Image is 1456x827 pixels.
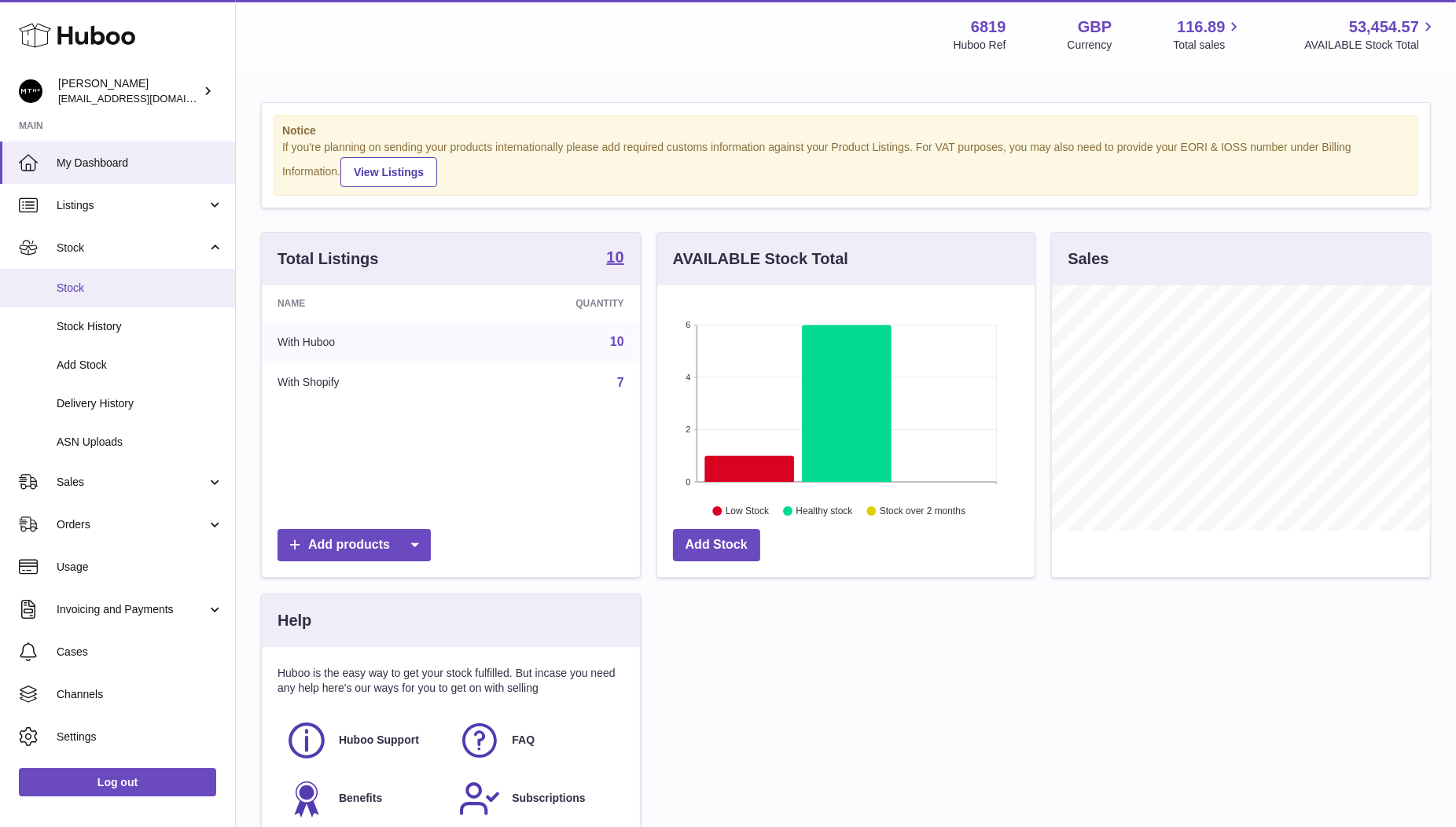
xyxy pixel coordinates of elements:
strong: 10 [606,249,623,265]
a: Huboo Support [285,719,443,762]
span: Subscriptions [512,791,585,806]
text: 6 [686,320,690,329]
span: Stock History [57,319,223,334]
span: My Dashboard [57,156,223,171]
span: Sales [57,475,207,490]
h3: Sales [1068,248,1109,270]
span: Huboo Support [339,733,419,748]
a: 53,454.57 AVAILABLE Stock Total [1304,17,1437,53]
span: FAQ [512,733,535,748]
span: Stock [57,281,223,296]
h3: AVAILABLE Stock Total [673,248,848,270]
text: Low Stock [726,505,770,516]
h3: Help [278,610,311,631]
span: 116.89 [1177,17,1225,38]
span: Invoicing and Payments [57,602,207,617]
img: amar@mthk.com [19,79,42,103]
a: Log out [19,768,216,796]
span: Benefits [339,791,382,806]
p: Huboo is the easy way to get your stock fulfilled. But incase you need any help here's our ways f... [278,666,624,696]
span: Cases [57,645,223,660]
span: Settings [57,730,223,744]
span: [EMAIL_ADDRESS][DOMAIN_NAME] [58,92,231,105]
span: Add Stock [57,358,223,373]
strong: GBP [1078,17,1112,38]
span: Total sales [1173,38,1243,53]
div: Currency [1068,38,1112,53]
a: FAQ [458,719,616,762]
span: AVAILABLE Stock Total [1304,38,1437,53]
a: Subscriptions [458,777,616,820]
a: Add products [278,529,431,561]
div: Huboo Ref [954,38,1006,53]
a: 7 [617,376,624,389]
a: View Listings [340,157,437,187]
text: 2 [686,425,690,434]
span: 53,454.57 [1349,17,1419,38]
span: Usage [57,560,223,575]
span: Stock [57,241,207,255]
span: ASN Uploads [57,435,223,450]
h3: Total Listings [278,248,379,270]
a: Add Stock [673,529,760,561]
span: Delivery History [57,396,223,411]
strong: 6819 [971,17,1006,38]
td: With Shopify [262,362,465,403]
span: Channels [57,687,223,702]
a: 10 [610,335,624,348]
th: Quantity [465,285,639,322]
a: 10 [606,249,623,268]
span: Orders [57,517,207,532]
text: Stock over 2 months [880,505,965,516]
a: 116.89 Total sales [1173,17,1243,53]
text: Healthy stock [796,505,853,516]
a: Benefits [285,777,443,820]
div: If you're planning on sending your products internationally please add required customs informati... [282,140,1410,187]
span: Listings [57,198,207,213]
th: Name [262,285,465,322]
text: 4 [686,373,690,382]
td: With Huboo [262,322,465,362]
strong: Notice [282,123,1410,138]
div: [PERSON_NAME] [58,76,200,106]
text: 0 [686,477,690,487]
